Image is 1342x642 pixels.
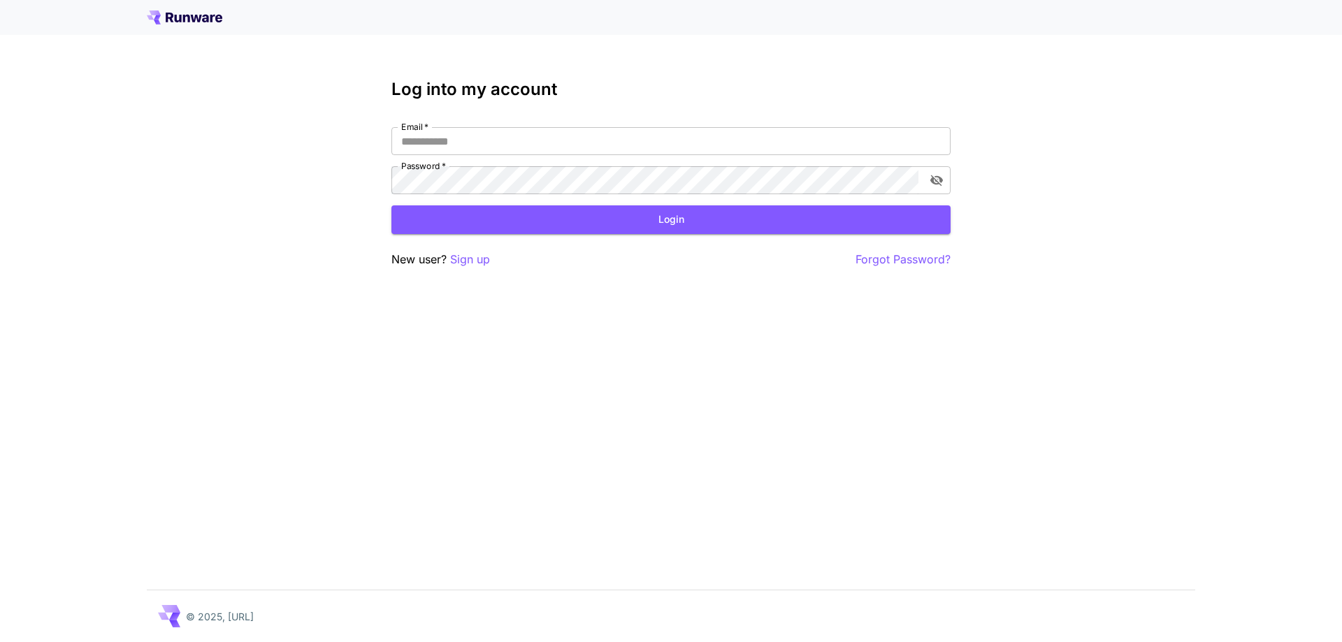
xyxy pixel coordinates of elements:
[924,168,949,193] button: toggle password visibility
[401,160,446,172] label: Password
[391,205,951,234] button: Login
[391,80,951,99] h3: Log into my account
[401,121,428,133] label: Email
[186,609,254,624] p: © 2025, [URL]
[856,251,951,268] button: Forgot Password?
[450,251,490,268] button: Sign up
[391,251,490,268] p: New user?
